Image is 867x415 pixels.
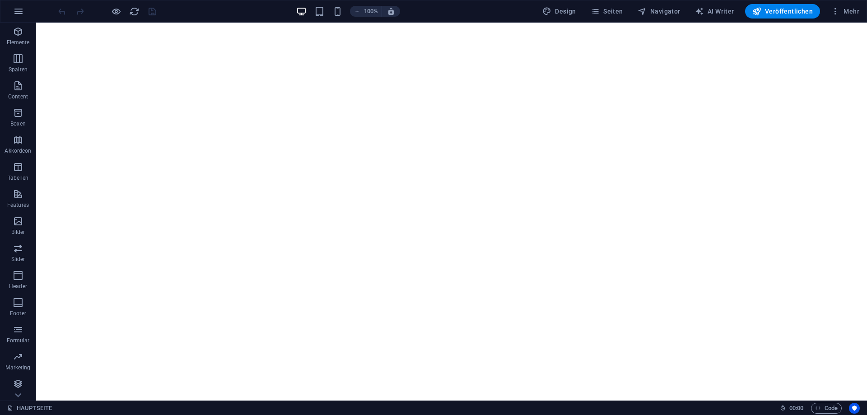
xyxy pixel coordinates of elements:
[7,337,30,344] p: Formular
[8,174,28,182] p: Tabellen
[695,7,734,16] span: AI Writer
[7,201,29,209] p: Features
[827,4,863,19] button: Mehr
[634,4,684,19] button: Navigator
[5,147,31,154] p: Akkordeon
[539,4,580,19] button: Design
[7,403,52,414] a: Klick, um Auswahl aufzuheben. Doppelklick öffnet Seitenverwaltung
[129,6,140,17] i: Seite neu laden
[542,7,576,16] span: Design
[350,6,382,17] button: 100%
[789,403,803,414] span: 00 00
[129,6,140,17] button: reload
[811,403,842,414] button: Code
[364,6,378,17] h6: 100%
[11,228,25,236] p: Bilder
[111,6,121,17] button: Klicke hier, um den Vorschau-Modus zu verlassen
[9,66,28,73] p: Spalten
[796,405,797,411] span: :
[752,7,813,16] span: Veröffentlichen
[11,256,25,263] p: Slider
[9,283,27,290] p: Header
[745,4,820,19] button: Veröffentlichen
[587,4,627,19] button: Seiten
[539,4,580,19] div: Design (Strg+Alt+Y)
[7,39,30,46] p: Elemente
[10,120,26,127] p: Boxen
[831,7,859,16] span: Mehr
[8,93,28,100] p: Content
[849,403,860,414] button: Usercentrics
[591,7,623,16] span: Seiten
[5,364,30,371] p: Marketing
[780,403,804,414] h6: Session-Zeit
[691,4,738,19] button: AI Writer
[815,403,838,414] span: Code
[638,7,681,16] span: Navigator
[387,7,395,15] i: Bei Größenänderung Zoomstufe automatisch an das gewählte Gerät anpassen.
[10,310,26,317] p: Footer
